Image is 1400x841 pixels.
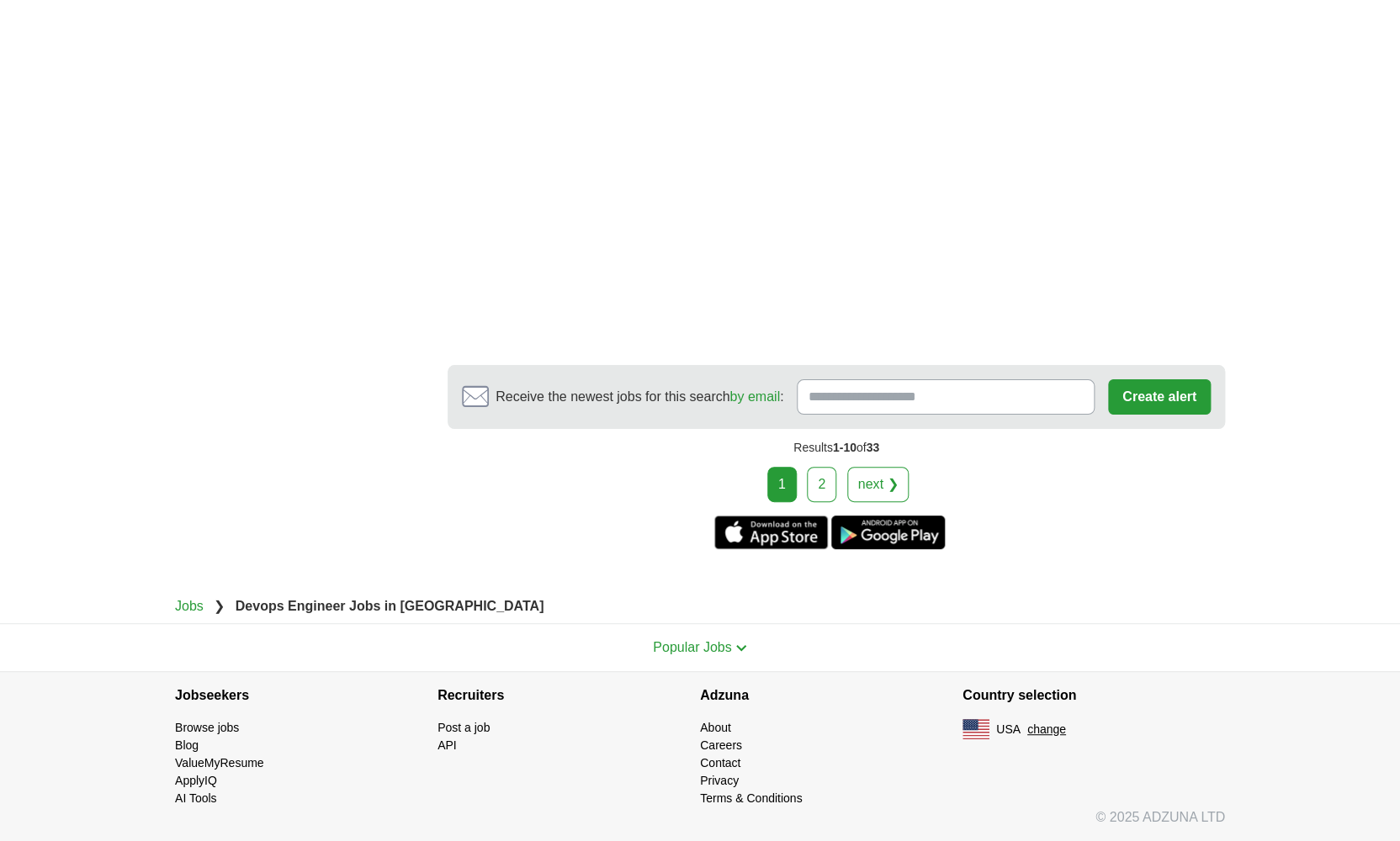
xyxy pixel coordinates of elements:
[175,721,239,734] a: Browse jobs
[729,389,780,404] a: by email
[1027,721,1066,738] button: change
[700,721,731,734] a: About
[653,640,731,654] span: Popular Jobs
[735,644,747,652] img: toggle icon
[866,441,879,454] span: 33
[1108,379,1211,415] button: Create alert
[700,756,740,770] a: Contact
[714,516,828,549] a: Get the iPhone app
[448,429,1225,467] div: Results of
[175,774,217,787] a: ApplyIQ
[214,599,225,613] span: ❯
[962,719,989,739] img: US flag
[175,756,264,770] a: ValueMyResume
[437,721,490,734] a: Post a job
[831,516,945,549] a: Get the Android app
[700,774,739,787] a: Privacy
[833,441,856,454] span: 1-10
[162,807,1238,841] div: © 2025 ADZUNA LTD
[767,467,797,502] div: 1
[996,721,1021,738] span: USA
[496,387,783,407] span: Receive the newest jobs for this search :
[700,738,742,752] a: Careers
[437,738,457,752] a: API
[962,672,1225,719] h4: Country selection
[700,791,802,805] a: Terms & Conditions
[175,738,199,752] a: Blog
[236,599,544,613] strong: Devops Engineer Jobs in [GEOGRAPHIC_DATA]
[807,467,836,502] a: 2
[847,467,909,502] a: next ❯
[175,791,217,805] a: AI Tools
[175,599,204,613] a: Jobs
